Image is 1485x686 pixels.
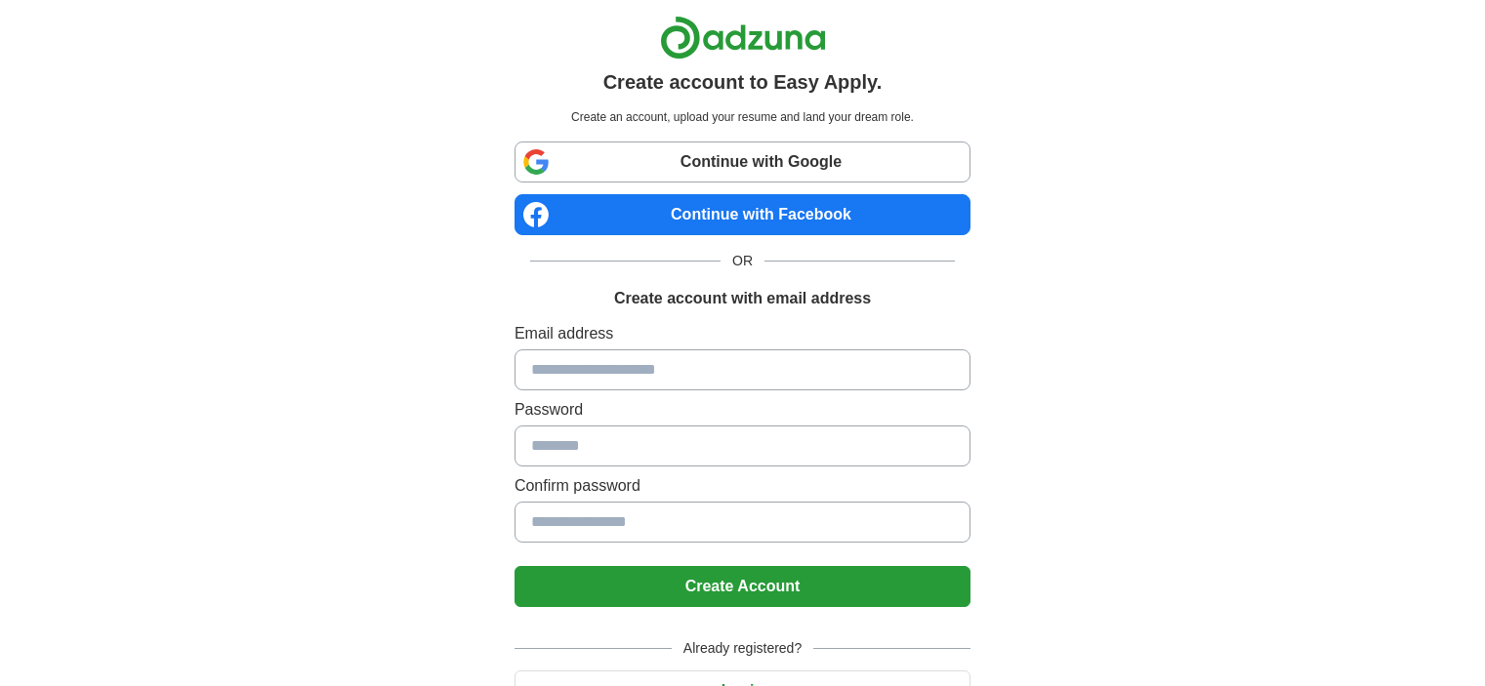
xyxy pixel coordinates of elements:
span: Already registered? [672,638,813,659]
label: Password [515,398,970,422]
button: Create Account [515,566,970,607]
img: Adzuna logo [660,16,826,60]
span: OR [721,251,764,271]
h1: Create account to Easy Apply. [603,67,883,97]
a: Continue with Google [515,141,970,182]
a: Continue with Facebook [515,194,970,235]
label: Confirm password [515,474,970,498]
h1: Create account with email address [614,287,871,310]
p: Create an account, upload your resume and land your dream role. [518,108,967,126]
label: Email address [515,322,970,345]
